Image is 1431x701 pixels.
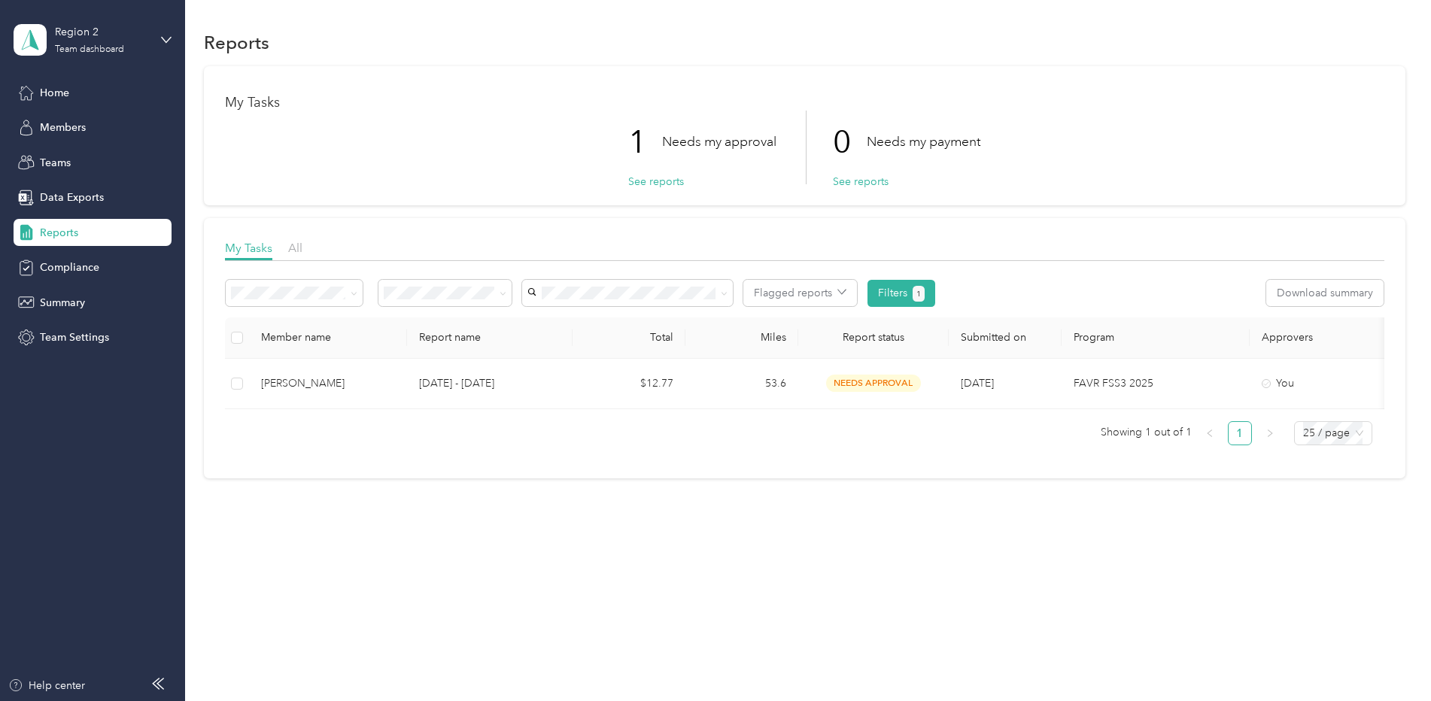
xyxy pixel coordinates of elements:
span: left [1205,429,1214,438]
td: 53.6 [685,359,798,409]
button: 1 [913,286,925,302]
span: needs approval [826,375,921,392]
button: Filters1 [867,280,936,307]
p: 1 [628,111,662,174]
div: Total [585,331,673,344]
li: Previous Page [1198,421,1222,445]
div: Member name [261,331,395,344]
button: right [1258,421,1282,445]
h1: Reports [204,35,269,50]
div: Region 2 [55,24,149,40]
button: See reports [628,174,684,190]
span: Teams [40,155,71,171]
button: Download summary [1266,280,1384,306]
button: left [1198,421,1222,445]
p: Needs my payment [867,132,980,151]
span: Data Exports [40,190,104,205]
span: My Tasks [225,241,272,255]
span: All [288,241,302,255]
td: FAVR FSS3 2025 [1062,359,1250,409]
span: Home [40,85,69,101]
span: 1 [916,287,921,301]
li: 1 [1228,421,1252,445]
span: Reports [40,225,78,241]
p: FAVR FSS3 2025 [1074,375,1238,392]
iframe: Everlance-gr Chat Button Frame [1347,617,1431,701]
button: See reports [833,174,889,190]
span: Showing 1 out of 1 [1101,421,1192,444]
span: [DATE] [961,377,994,390]
div: You [1262,375,1388,392]
button: Help center [8,678,85,693]
td: $12.77 [573,359,685,409]
th: Submitted on [949,317,1062,359]
span: Compliance [40,259,99,275]
p: [DATE] - [DATE] [419,375,561,392]
p: 0 [833,111,867,174]
th: Report name [407,317,573,359]
h1: My Tasks [225,95,1384,111]
div: Page Size [1294,421,1372,445]
div: Miles [697,331,786,344]
div: [PERSON_NAME] [261,375,395,392]
span: Report status [810,331,937,344]
div: Team dashboard [55,45,124,54]
li: Next Page [1258,421,1282,445]
a: 1 [1229,422,1251,445]
span: Members [40,120,86,135]
button: Flagged reports [743,280,857,306]
span: 25 / page [1303,422,1363,445]
th: Member name [249,317,407,359]
th: Approvers [1250,317,1400,359]
p: Needs my approval [662,132,776,151]
span: Team Settings [40,329,109,345]
span: right [1265,429,1275,438]
span: Summary [40,295,85,311]
th: Program [1062,317,1250,359]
